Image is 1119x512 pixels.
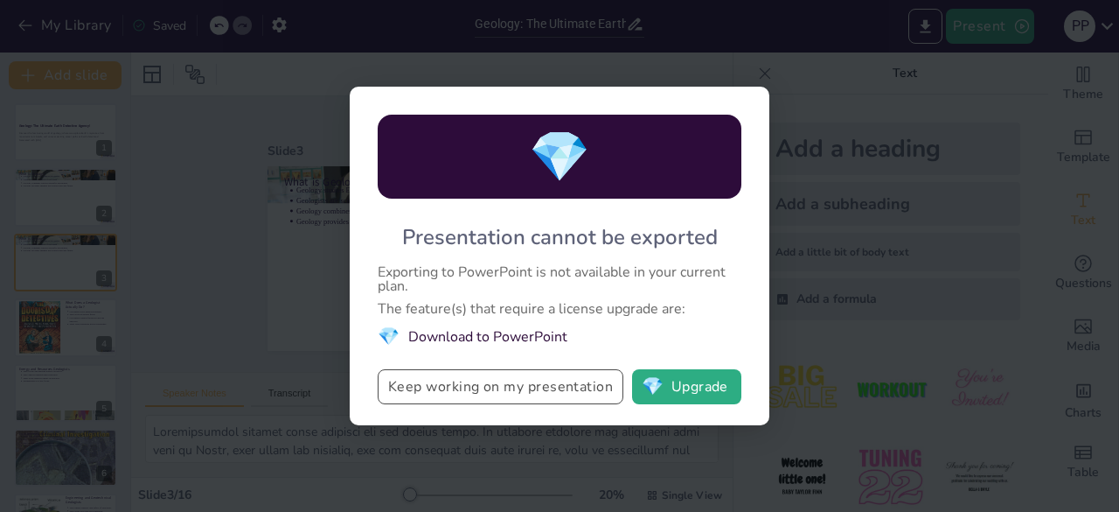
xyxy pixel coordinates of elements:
div: Presentation cannot be exported [402,223,718,251]
span: diamond [642,378,664,396]
button: diamondUpgrade [632,369,741,404]
button: Keep working on my presentation [378,369,623,404]
div: Exporting to PowerPoint is not available in your current plan. [378,265,741,293]
span: diamond [378,325,400,348]
li: Download to PowerPoint [378,325,741,348]
span: diamond [529,123,590,191]
div: The feature(s) that require a license upgrade are: [378,302,741,316]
